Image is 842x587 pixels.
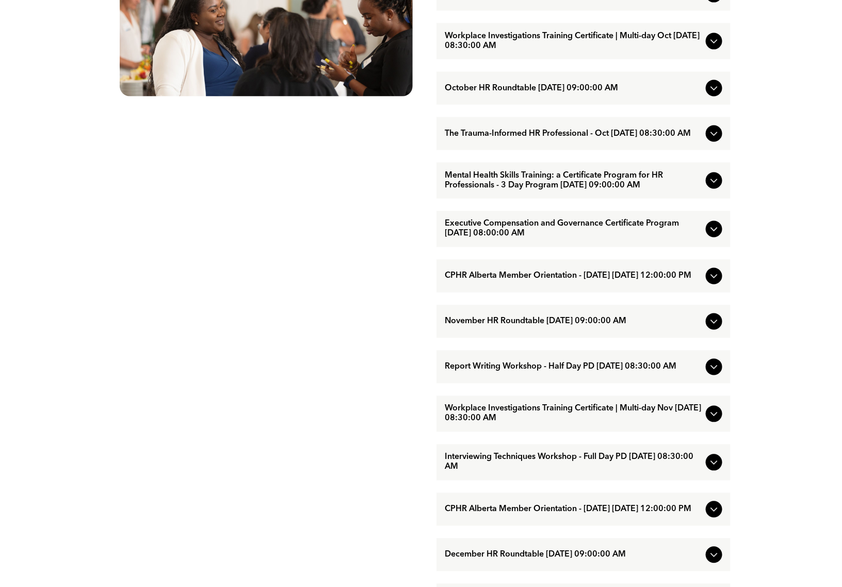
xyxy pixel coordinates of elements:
[445,362,702,372] span: Report Writing Workshop - Half Day PD [DATE] 08:30:00 AM
[445,550,702,560] span: December HR Roundtable [DATE] 09:00:00 AM
[445,272,702,281] span: CPHR Alberta Member Orientation - [DATE] [DATE] 12:00:00 PM
[445,84,702,93] span: October HR Roundtable [DATE] 09:00:00 AM
[445,31,702,51] span: Workplace Investigations Training Certificate | Multi-day Oct [DATE] 08:30:00 AM
[445,171,702,191] span: Mental Health Skills Training: a Certificate Program for HR Professionals - 3 Day Program [DATE] ...
[445,317,702,327] span: November HR Roundtable [DATE] 09:00:00 AM
[445,453,702,472] span: Interviewing Techniques Workshop - Full Day PD [DATE] 08:30:00 AM
[445,404,702,424] span: Workplace Investigations Training Certificate | Multi-day Nov [DATE] 08:30:00 AM
[445,129,702,139] span: The Trauma-Informed HR Professional - Oct [DATE] 08:30:00 AM
[445,505,702,515] span: CPHR Alberta Member Orientation - [DATE] [DATE] 12:00:00 PM
[445,219,702,239] span: Executive Compensation and Governance Certificate Program [DATE] 08:00:00 AM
